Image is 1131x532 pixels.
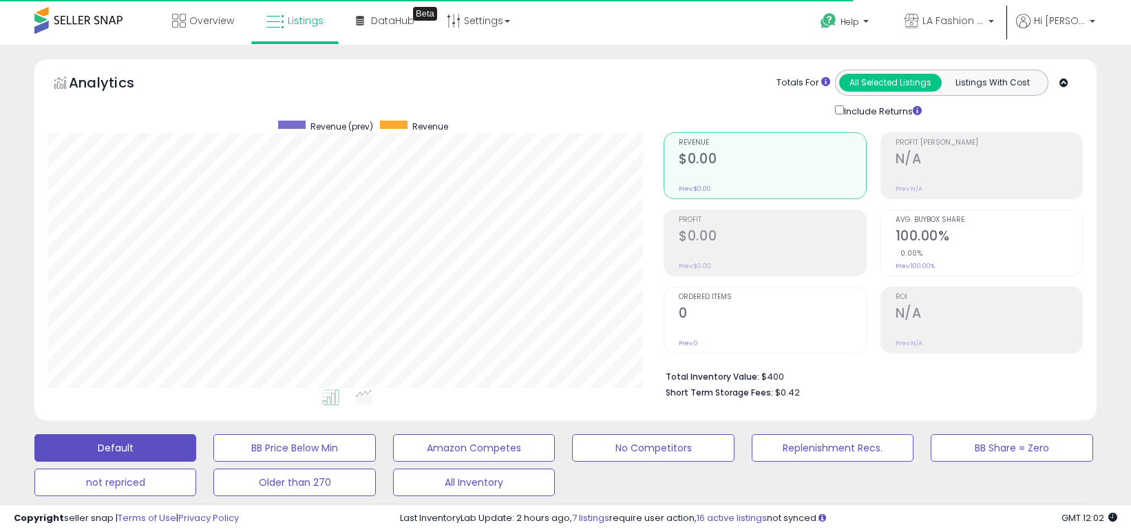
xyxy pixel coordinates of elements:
[666,371,759,382] b: Total Inventory Value:
[820,12,837,30] i: Get Help
[896,294,1082,301] span: ROI
[825,103,938,119] div: Include Returns
[14,511,64,524] strong: Copyright
[679,139,865,147] span: Revenue
[810,2,882,45] a: Help
[679,305,865,324] h2: 0
[896,262,935,270] small: Prev: 100.00%
[34,434,196,462] button: Default
[896,228,1082,247] h2: 100.00%
[393,469,555,496] button: All Inventory
[572,511,609,524] a: 7 listings
[896,139,1082,147] span: Profit [PERSON_NAME]
[679,262,711,270] small: Prev: $0.00
[896,151,1082,170] h2: N/A
[1016,14,1095,45] a: Hi [PERSON_NAME]
[679,339,698,347] small: Prev: 0
[310,121,373,132] span: Revenue (prev)
[189,14,234,28] span: Overview
[679,294,865,301] span: Ordered Items
[679,228,865,247] h2: $0.00
[666,367,1072,384] li: $400
[922,14,984,28] span: LA Fashion Deals
[412,121,448,132] span: Revenue
[839,74,942,92] button: All Selected Listings
[679,151,865,170] h2: $0.00
[413,7,437,21] div: Tooltip anchor
[1034,14,1086,28] span: Hi [PERSON_NAME]
[941,74,1044,92] button: Listings With Cost
[213,469,375,496] button: Older than 270
[393,434,555,462] button: Amazon Competes
[572,434,734,462] button: No Competitors
[896,305,1082,324] h2: N/A
[400,512,1117,525] div: Last InventoryLab Update: 2 hours ago, require user action, not synced.
[896,248,923,258] small: 0.00%
[118,511,176,524] a: Terms of Use
[896,339,922,347] small: Prev: N/A
[775,386,800,399] span: $0.42
[14,512,239,525] div: seller snap | |
[371,14,414,28] span: DataHub
[178,511,239,524] a: Privacy Policy
[841,16,859,28] span: Help
[776,76,830,90] div: Totals For
[1061,511,1117,524] span: 2025-09-16 12:02 GMT
[288,14,324,28] span: Listings
[679,216,865,224] span: Profit
[69,73,161,96] h5: Analytics
[679,185,711,193] small: Prev: $0.00
[697,511,767,524] a: 16 active listings
[896,216,1082,224] span: Avg. Buybox Share
[213,434,375,462] button: BB Price Below Min
[752,434,913,462] button: Replenishment Recs.
[34,469,196,496] button: not repriced
[896,185,922,193] small: Prev: N/A
[931,434,1092,462] button: BB Share = Zero
[666,387,773,398] b: Short Term Storage Fees:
